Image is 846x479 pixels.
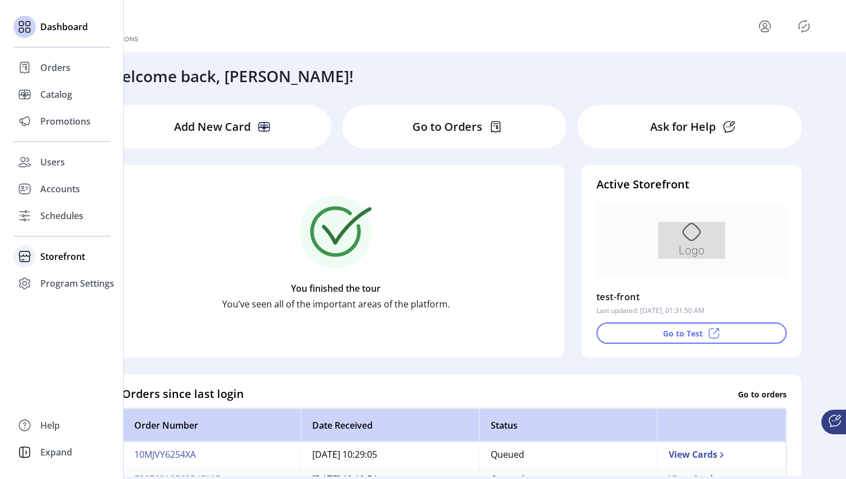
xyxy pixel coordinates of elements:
span: Orders [40,61,70,74]
span: Storefront [40,250,85,263]
p: You finished the tour [291,282,380,295]
p: Go to orders [738,388,787,400]
td: Queued [479,442,657,467]
span: Expand [40,445,72,459]
span: Catalog [40,88,72,101]
td: View Cards [657,442,786,467]
th: Order Number [123,409,300,442]
th: Status [479,409,657,442]
span: Promotions [40,115,91,128]
button: Publisher Panel [795,17,813,35]
span: Help [40,419,60,432]
button: menu [756,17,774,35]
h4: Orders since last login [122,386,244,402]
p: You’ve seen all of the important areas of the platform. [222,297,450,311]
h3: Welcome back, [PERSON_NAME]! [107,64,354,88]
p: Last updated: [DATE], 01:31:50 AM [596,306,704,316]
span: Program Settings [40,277,114,290]
p: Go to Orders [412,118,482,135]
span: Accounts [40,182,80,196]
button: Go to Test [596,323,787,344]
p: test-front [596,288,640,306]
p: Ask for Help [650,118,716,135]
p: Add New Card [174,118,251,135]
span: Dashboard [40,20,88,34]
h4: Active Storefront [596,176,787,193]
th: Date Received [300,409,478,442]
td: [DATE] 10:29:05 [300,442,478,467]
span: Schedules [40,209,83,222]
span: Users [40,155,65,169]
td: 10MJVY6254XA [123,442,300,467]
